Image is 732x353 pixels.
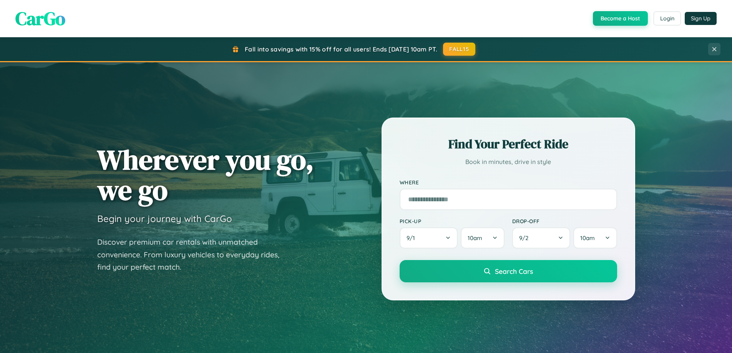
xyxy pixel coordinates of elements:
[407,234,419,242] span: 9 / 1
[443,43,475,56] button: FALL15
[593,11,648,26] button: Become a Host
[400,218,505,224] label: Pick-up
[400,136,617,152] h2: Find Your Perfect Ride
[512,227,571,249] button: 9/2
[400,179,617,186] label: Where
[97,213,232,224] h3: Begin your journey with CarGo
[400,260,617,282] button: Search Cars
[685,12,717,25] button: Sign Up
[580,234,595,242] span: 10am
[97,144,314,205] h1: Wherever you go, we go
[97,236,289,273] p: Discover premium car rentals with unmatched convenience. From luxury vehicles to everyday rides, ...
[15,6,65,31] span: CarGo
[400,156,617,167] p: Book in minutes, drive in style
[519,234,532,242] span: 9 / 2
[245,45,437,53] span: Fall into savings with 15% off for all users! Ends [DATE] 10am PT.
[495,267,533,275] span: Search Cars
[512,218,617,224] label: Drop-off
[461,227,504,249] button: 10am
[468,234,482,242] span: 10am
[654,12,681,25] button: Login
[573,227,617,249] button: 10am
[400,227,458,249] button: 9/1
